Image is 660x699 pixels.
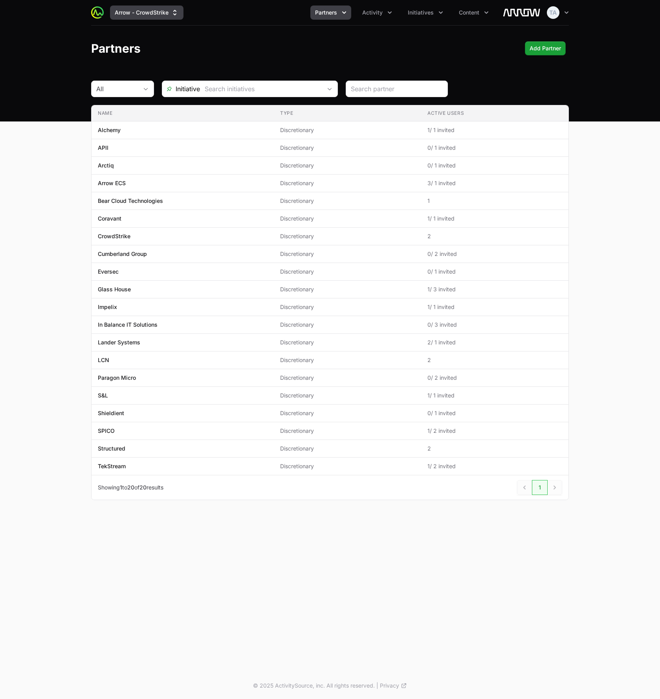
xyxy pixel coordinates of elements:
p: Paragon Micro [98,374,136,382]
span: Discretionary [280,144,415,152]
input: Search partner [351,84,443,94]
p: Bear Cloud Technologies [98,197,163,205]
span: Discretionary [280,427,415,435]
div: All [96,84,138,94]
span: Discretionary [280,179,415,187]
span: 20 [127,484,134,491]
span: 1 / 2 invited [427,427,562,435]
span: Discretionary [280,126,415,134]
span: Discretionary [280,162,415,169]
div: Partners menu [310,6,351,20]
th: Active Users [421,105,568,121]
p: LCN [98,356,109,364]
span: Discretionary [280,321,415,329]
span: Discretionary [280,445,415,453]
button: Initiatives [403,6,448,20]
div: Content menu [454,6,493,20]
span: Add Partner [530,44,561,53]
span: Discretionary [280,250,415,258]
span: 20 [139,484,147,491]
span: 1 [120,484,122,491]
th: Name [92,105,274,121]
img: Arrow [503,5,541,20]
div: Supplier switch menu [110,6,183,20]
button: Content [454,6,493,20]
span: 0 / 2 invited [427,374,562,382]
p: Arrow ECS [98,179,126,187]
img: ActivitySource [91,6,104,19]
span: 1 / 1 invited [427,126,562,134]
span: 2 [427,232,562,240]
span: Partners [315,9,337,17]
span: Initiative [162,84,200,94]
p: CrowdStrike [98,232,130,240]
span: 1 / 3 invited [427,285,562,293]
span: 0 / 3 invited [427,321,562,329]
p: Structured [98,445,125,453]
p: Shieldient [98,409,124,417]
p: Coravant [98,215,121,223]
div: Open [322,81,337,97]
a: Privacy [380,682,407,690]
p: In Balance IT Solutions [98,321,158,329]
span: 0 / 1 invited [427,268,562,276]
span: Content [459,9,479,17]
p: S&L [98,392,108,399]
p: Glass House [98,285,131,293]
span: 3 / 1 invited [427,179,562,187]
h1: Partners [91,41,141,55]
p: © 2025 ActivitySource, inc. All rights reserved. [253,682,375,690]
span: Initiatives [408,9,434,17]
p: APII [98,144,108,152]
button: Arrow - CrowdStrike [110,6,183,20]
span: Discretionary [280,215,415,223]
button: Partners [310,6,351,20]
span: 2 / 1 invited [427,338,562,346]
span: 0 / 1 invited [427,409,562,417]
p: Cumberland Group [98,250,147,258]
span: 2 [427,356,562,364]
span: Discretionary [280,197,415,205]
span: | [376,682,378,690]
span: 1 / 1 invited [427,215,562,223]
span: Discretionary [280,285,415,293]
p: Showing to of results [98,484,163,491]
span: Discretionary [280,303,415,311]
div: Activity menu [357,6,397,20]
div: Initiatives menu [403,6,448,20]
span: Discretionary [280,392,415,399]
div: Main navigation [104,6,493,20]
span: Discretionary [280,374,415,382]
p: TekStream [98,462,126,470]
span: Discretionary [280,462,415,470]
button: Add Partner [525,41,566,55]
button: All [92,81,154,97]
p: SPICO [98,427,115,435]
p: Lander Systems [98,338,140,346]
span: 2 [427,445,562,453]
span: Discretionary [280,232,415,240]
span: 0 / 2 invited [427,250,562,258]
div: Primary actions [525,41,566,55]
p: Alchemy [98,126,121,134]
span: Discretionary [280,409,415,417]
span: 1 / 1 invited [427,303,562,311]
img: Timothy Arrow [547,6,559,19]
span: 0 / 1 invited [427,144,562,152]
span: 1 / 2 invited [427,462,562,470]
span: Discretionary [280,356,415,364]
p: Arctiq [98,162,114,169]
span: Discretionary [280,268,415,276]
span: Activity [362,9,383,17]
button: Activity [357,6,397,20]
th: Type [274,105,421,121]
a: 1 [532,480,548,495]
span: 1 / 1 invited [427,392,562,399]
span: 1 [427,197,562,205]
p: Impelix [98,303,117,311]
span: Discretionary [280,338,415,346]
input: Search initiatives [200,81,322,97]
span: 0 / 1 invited [427,162,562,169]
p: Eversec [98,268,119,276]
